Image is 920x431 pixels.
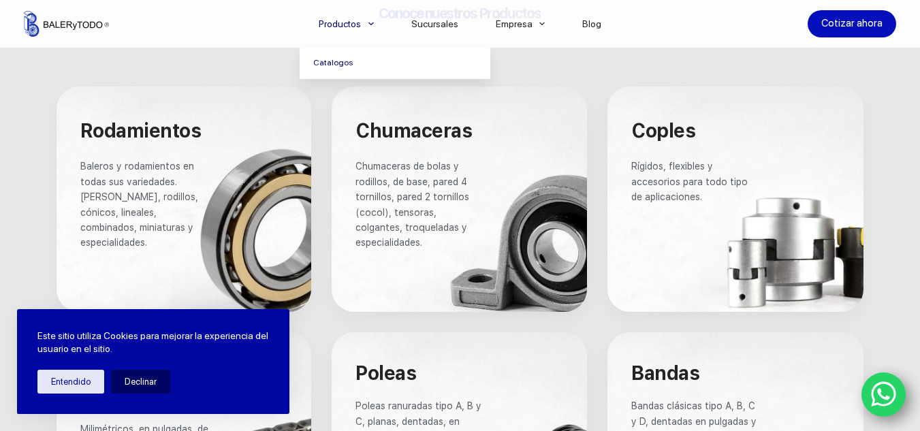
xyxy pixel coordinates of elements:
span: Rígidos, flexibles y accesorios para todo tipo de aplicaciones. [631,161,750,202]
span: Rodamientos [80,119,202,142]
img: Balerytodo [24,11,109,37]
span: Coples [631,119,695,142]
p: Este sitio utiliza Cookies para mejorar la experiencia del usuario en el sitio. [37,330,269,356]
span: Bandas [631,362,699,385]
span: Chumaceras de bolas y rodillos, de base, pared 4 tornillos, pared 2 tornillos (cocol), tensoras, ... [355,161,472,248]
button: Entendido [37,370,104,394]
button: Declinar [111,370,170,394]
span: Poleas [355,362,416,385]
a: WhatsApp [861,372,906,417]
a: Cotizar ahora [808,10,896,37]
span: Chumaceras [355,119,472,142]
span: Baleros y rodamientos en todas sus variedades. [PERSON_NAME], rodillos, cónicos, lineales, combin... [80,161,201,248]
a: Catalogos [300,48,490,79]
